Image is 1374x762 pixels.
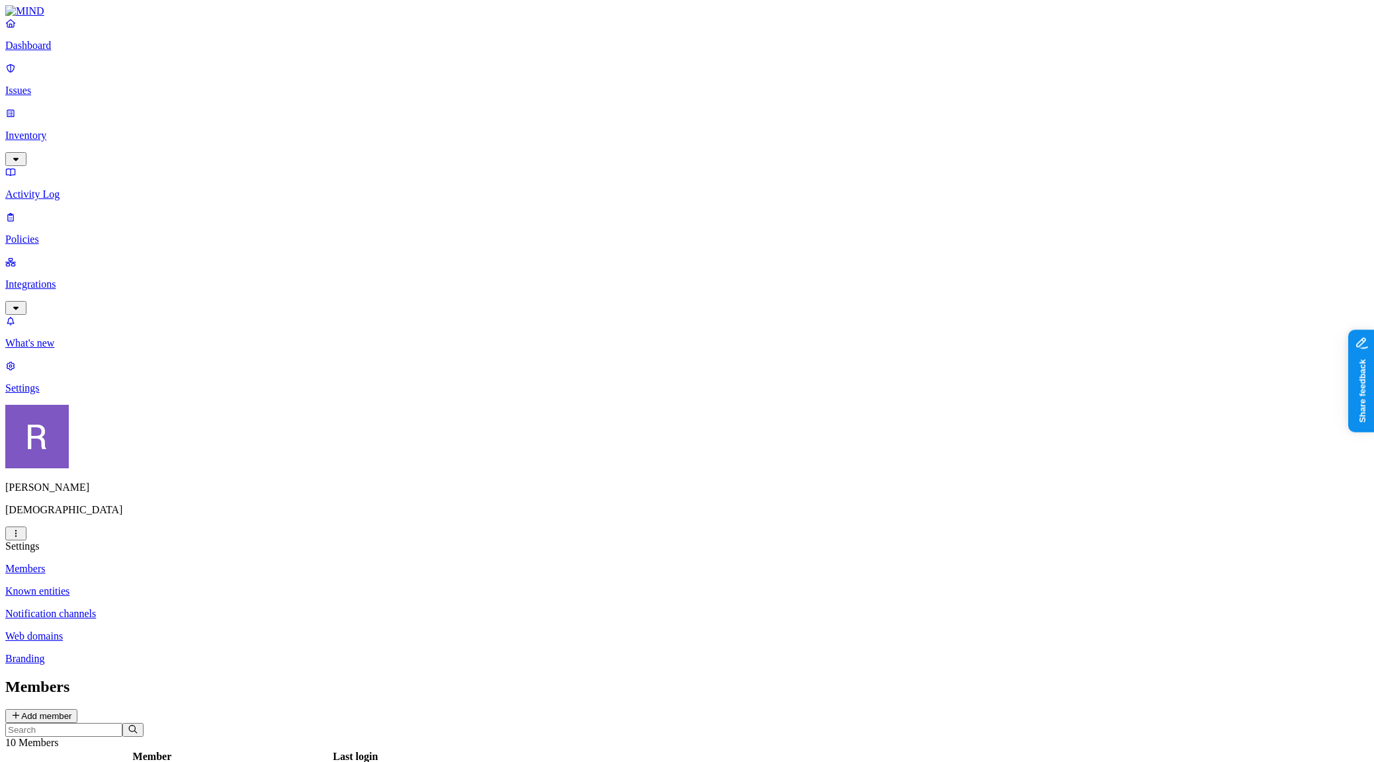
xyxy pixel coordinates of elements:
a: What's new [5,315,1369,349]
a: Issues [5,62,1369,97]
a: MIND [5,5,1369,17]
p: What's new [5,337,1369,349]
img: MIND [5,5,44,17]
p: Dashboard [5,40,1369,52]
img: Rich Thompson [5,405,69,468]
input: Search [5,723,122,737]
p: Policies [5,233,1369,245]
div: Settings [5,540,1369,552]
a: Web domains [5,630,1369,642]
a: Branding [5,653,1369,665]
p: Integrations [5,278,1369,290]
p: Activity Log [5,189,1369,200]
a: Integrations [5,256,1369,313]
a: Notification channels [5,608,1369,620]
button: Add member [5,709,77,723]
a: Policies [5,211,1369,245]
p: [PERSON_NAME] [5,482,1369,493]
p: Settings [5,382,1369,394]
a: Settings [5,360,1369,394]
h2: Members [5,678,1369,696]
a: Members [5,563,1369,575]
span: 10 Members [5,737,58,748]
a: Known entities [5,585,1369,597]
p: [DEMOGRAPHIC_DATA] [5,504,1369,516]
a: Dashboard [5,17,1369,52]
a: Inventory [5,107,1369,164]
p: Inventory [5,130,1369,142]
p: Issues [5,85,1369,97]
a: Activity Log [5,166,1369,200]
